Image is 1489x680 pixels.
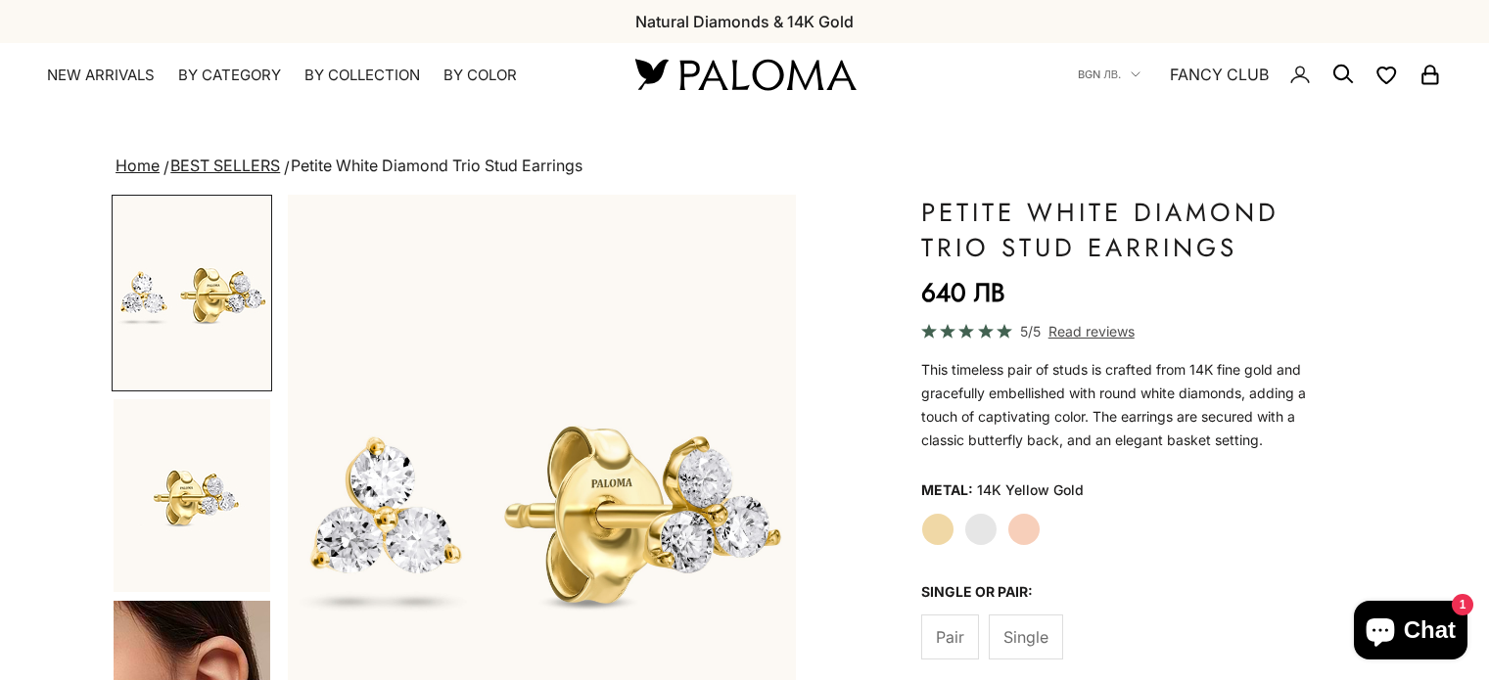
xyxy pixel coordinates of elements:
[977,476,1084,505] variant-option-value: 14K Yellow Gold
[112,397,272,594] button: Go to item 2
[921,577,1033,607] legend: Single or Pair:
[114,197,270,389] img: #YellowGold
[47,66,155,85] a: NEW ARRIVALS
[112,153,1377,180] nav: breadcrumbs
[112,195,272,391] button: Go to item 1
[936,624,964,650] span: Pair
[1020,320,1041,342] span: 5/5
[921,195,1328,265] h1: Petite White Diamond Trio Stud Earrings
[1078,66,1121,83] span: BGN лв.
[921,476,973,505] legend: Metal:
[114,399,270,592] img: #YellowGold
[635,9,854,34] p: Natural Diamonds & 14K Gold
[47,66,588,85] nav: Primary navigation
[921,358,1328,452] p: This timeless pair of studs is crafted from 14K fine gold and gracefully embellished with round w...
[1170,62,1269,87] a: FANCY CLUB
[178,66,281,85] summary: By Category
[291,156,582,175] span: Petite White Diamond Trio Stud Earrings
[1078,43,1442,106] nav: Secondary navigation
[1048,320,1135,342] span: Read reviews
[1348,601,1473,664] inbox-online-store-chat: Shopify online store chat
[921,320,1328,342] a: 5/5 Read reviews
[1003,624,1048,650] span: Single
[170,156,280,175] a: BEST SELLERS
[1078,66,1140,83] button: BGN лв.
[921,273,1005,312] sale-price: 640 лв
[304,66,420,85] summary: By Collection
[443,66,517,85] summary: By Color
[116,156,160,175] a: Home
